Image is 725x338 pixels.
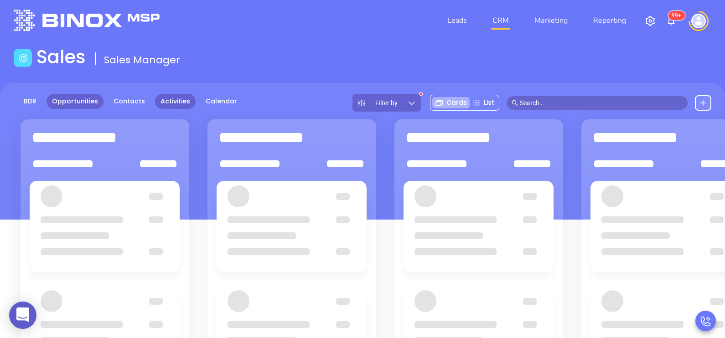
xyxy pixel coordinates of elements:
span: Sales Manager [104,53,180,67]
input: Search… [520,98,683,108]
img: iconSetting [645,15,656,26]
a: Reporting [590,11,630,30]
h1: Sales [36,46,86,68]
img: iconNotification [666,15,677,26]
a: Marketing [531,11,571,30]
a: Opportunities [47,94,104,109]
a: Activities [155,94,196,109]
div: Cards [432,97,470,108]
a: Leads [444,11,471,30]
a: Calendar [200,94,243,109]
span: search [512,100,518,106]
div: List [470,97,497,108]
a: CRM [489,11,513,30]
sup: 100 [668,11,685,20]
img: user [691,14,706,28]
a: BDR [18,94,42,109]
span: Filter by [375,100,398,106]
img: logo [14,10,160,31]
a: Contacts [108,94,150,109]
